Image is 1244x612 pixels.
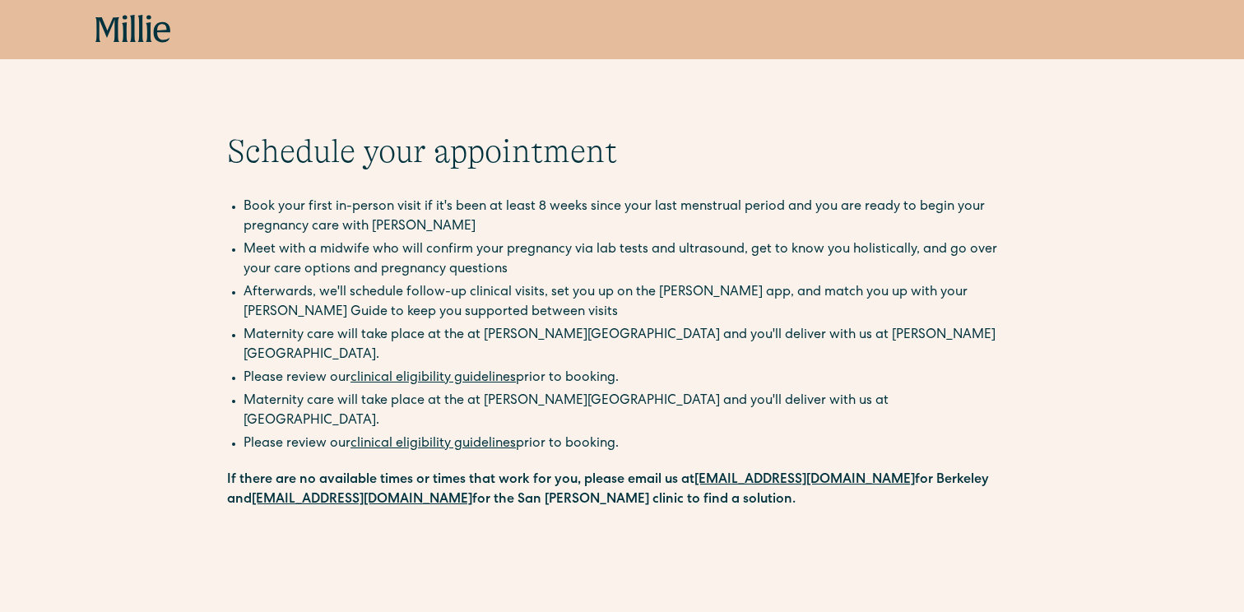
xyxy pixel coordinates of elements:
[350,438,516,451] a: clinical eligibility guidelines
[350,372,516,385] a: clinical eligibility guidelines
[244,240,1017,280] li: Meet with a midwife who will confirm your pregnancy via lab tests and ultrasound, get to know you...
[244,283,1017,322] li: Afterwards, we'll schedule follow-up clinical visits, set you up on the [PERSON_NAME] app, and ma...
[252,494,472,507] a: [EMAIL_ADDRESS][DOMAIN_NAME]
[227,474,694,487] strong: If there are no available times or times that work for you, please email us at
[694,474,915,487] a: [EMAIL_ADDRESS][DOMAIN_NAME]
[244,197,1017,237] li: Book your first in-person visit if it's been at least 8 weeks since your last menstrual period an...
[244,392,1017,431] li: Maternity care will take place at the at [PERSON_NAME][GEOGRAPHIC_DATA] and you'll deliver with u...
[244,434,1017,454] li: Please review our prior to booking.
[472,494,796,507] strong: for the San [PERSON_NAME] clinic to find a solution.
[227,132,1017,171] h1: Schedule your appointment
[244,369,1017,388] li: Please review our prior to booking.
[244,326,1017,365] li: Maternity care will take place at the at [PERSON_NAME][GEOGRAPHIC_DATA] and you'll deliver with u...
